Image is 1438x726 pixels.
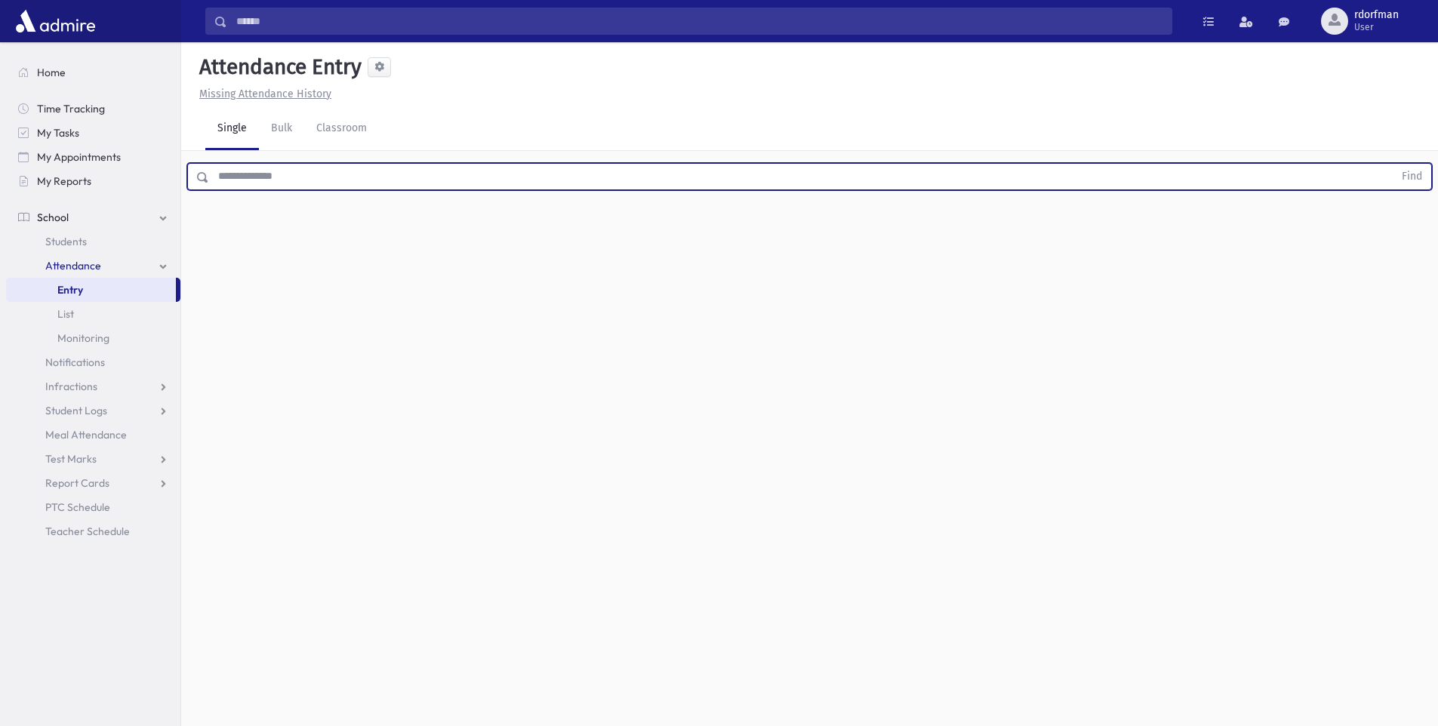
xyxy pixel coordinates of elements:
span: Attendance [45,259,101,272]
a: Test Marks [6,447,180,471]
span: School [37,211,69,224]
span: User [1354,21,1399,33]
span: My Reports [37,174,91,188]
a: Monitoring [6,326,180,350]
a: Meal Attendance [6,423,180,447]
span: Meal Attendance [45,428,127,441]
a: Single [205,108,259,150]
a: Infractions [6,374,180,398]
span: Entry [57,283,83,297]
img: AdmirePro [12,6,99,36]
span: List [57,307,74,321]
a: PTC Schedule [6,495,180,519]
a: Students [6,229,180,254]
span: Report Cards [45,476,109,490]
a: Report Cards [6,471,180,495]
span: My Appointments [37,150,121,164]
a: List [6,302,180,326]
a: Attendance [6,254,180,278]
span: My Tasks [37,126,79,140]
a: Bulk [259,108,304,150]
span: rdorfman [1354,9,1399,21]
a: Entry [6,278,176,302]
span: Student Logs [45,404,107,417]
span: Teacher Schedule [45,525,130,538]
a: My Appointments [6,145,180,169]
a: Missing Attendance History [193,88,331,100]
span: Monitoring [57,331,109,345]
span: Test Marks [45,452,97,466]
a: My Reports [6,169,180,193]
a: My Tasks [6,121,180,145]
span: Notifications [45,355,105,369]
h5: Attendance Entry [193,54,362,80]
u: Missing Attendance History [199,88,331,100]
span: PTC Schedule [45,500,110,514]
a: School [6,205,180,229]
a: Notifications [6,350,180,374]
input: Search [227,8,1172,35]
span: Students [45,235,87,248]
button: Find [1393,164,1431,189]
a: Home [6,60,180,85]
span: Infractions [45,380,97,393]
span: Time Tracking [37,102,105,115]
a: Teacher Schedule [6,519,180,543]
a: Classroom [304,108,379,150]
a: Time Tracking [6,97,180,121]
a: Student Logs [6,398,180,423]
span: Home [37,66,66,79]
